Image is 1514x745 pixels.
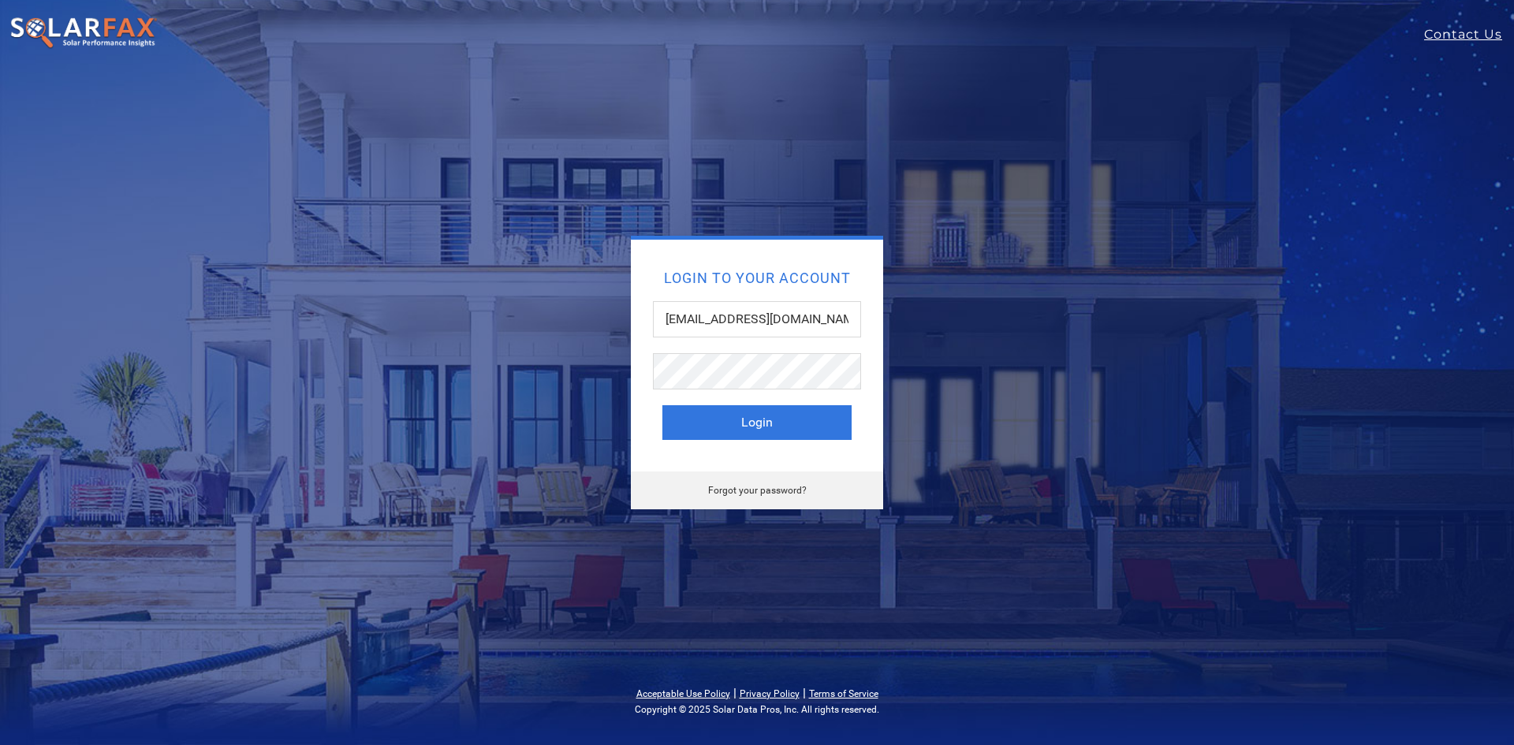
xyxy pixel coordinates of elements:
img: SolarFax [9,17,158,50]
a: Acceptable Use Policy [636,688,730,699]
a: Contact Us [1424,25,1514,44]
span: | [803,685,806,700]
span: | [733,685,736,700]
a: Terms of Service [809,688,878,699]
input: Email [653,301,861,337]
h2: Login to your account [662,271,852,285]
a: Forgot your password? [708,485,807,496]
button: Login [662,405,852,440]
a: Privacy Policy [740,688,800,699]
